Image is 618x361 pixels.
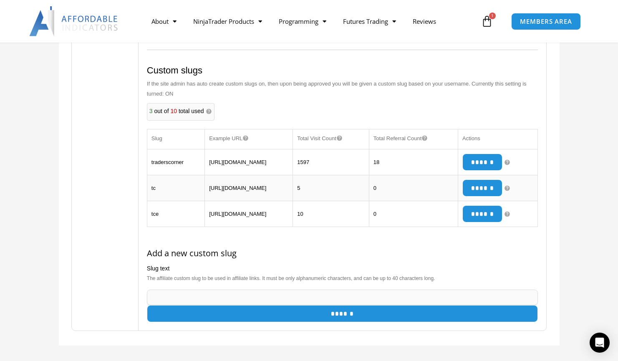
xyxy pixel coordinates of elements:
td: tc [147,175,204,201]
a: Futures Trading [335,12,404,31]
span: Slug [151,135,162,141]
span: Total Visit Count [297,135,343,141]
span: Actions [462,135,480,141]
div: Slug text [147,263,538,274]
a: NinjaTrader Products [185,12,270,31]
span: 10 [170,108,177,114]
td: 0 [369,201,458,227]
a: MEMBERS AREA [511,13,581,30]
td: traderscorner [147,149,204,175]
span: MEMBERS AREA [520,18,572,25]
h3: Add a new custom slug [147,248,538,259]
td: [URL][DOMAIN_NAME] [205,149,293,175]
td: 5 [293,175,369,201]
span: 1 [489,13,496,19]
td: [URL][DOMAIN_NAME] [205,201,293,227]
a: 1 [469,9,505,33]
td: 18 [369,149,458,175]
td: 1597 [293,149,369,175]
h2: Custom slugs [147,65,538,77]
p: If the site admin has auto create custom slugs on, then upon being approved you will be given a c... [147,79,538,99]
td: [URL][DOMAIN_NAME] [205,175,293,201]
a: Programming [270,12,335,31]
span: 3 [149,108,153,114]
strong: total used [179,108,204,114]
span: Total Referral Count [373,135,428,141]
td: 10 [293,201,369,227]
span: Example URL [209,135,249,141]
a: About [143,12,185,31]
nav: Menu [143,12,479,31]
td: tce [147,201,204,227]
p: The affiliate custom slug to be used in affiliate links. It must be only alphanumeric characters,... [147,274,538,283]
strong: out of [154,108,169,114]
div: Open Intercom Messenger [590,333,610,353]
td: 0 [369,175,458,201]
img: LogoAI | Affordable Indicators – NinjaTrader [29,6,119,36]
a: Reviews [404,12,444,31]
